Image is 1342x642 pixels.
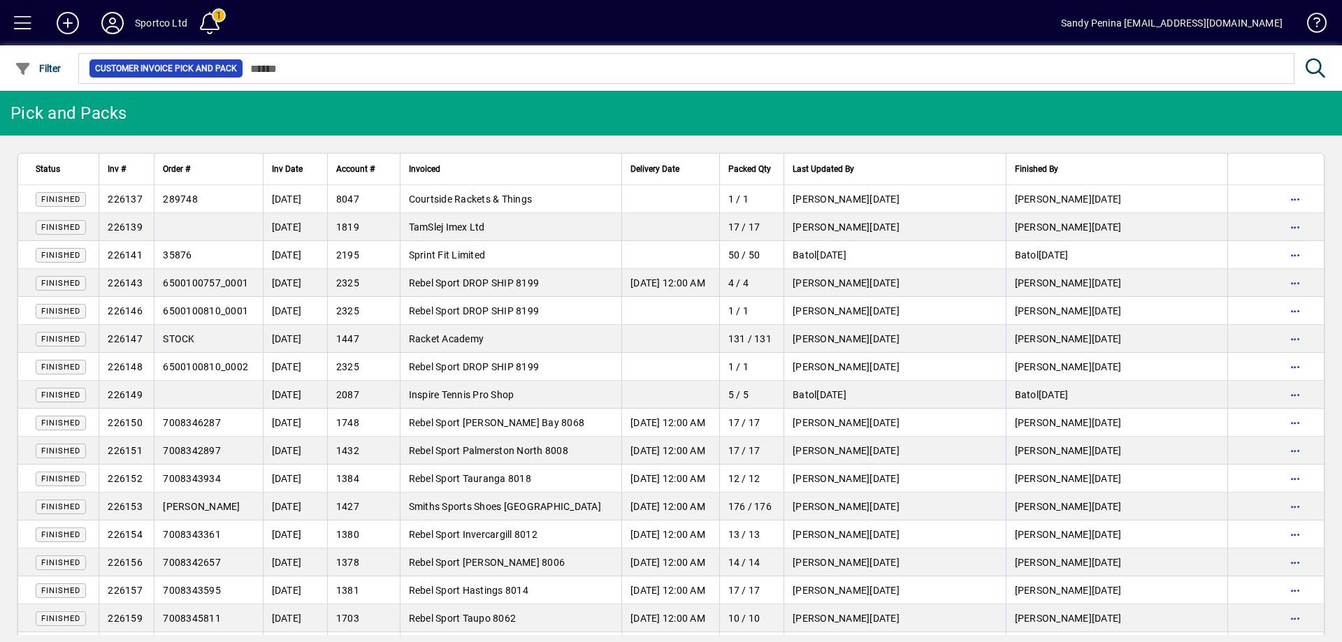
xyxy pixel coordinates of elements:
span: [PERSON_NAME] [1015,585,1092,596]
span: [PERSON_NAME] [1015,305,1092,316]
span: Finished [41,223,80,232]
span: Invoiced [409,161,440,177]
span: Sprint Fit Limited [409,249,486,261]
td: [DATE] [263,409,327,437]
span: 6500100757_0001 [163,277,248,289]
span: Finished [41,363,80,372]
span: [PERSON_NAME] [793,277,870,289]
td: [DATE] [263,297,327,325]
span: Finished [41,558,80,567]
span: 8047 [336,194,359,205]
button: More options [1284,356,1306,378]
span: 1384 [336,473,359,484]
td: 176 / 176 [719,493,784,520]
td: 17 / 17 [719,213,784,241]
td: [DATE] 12:00 AM [621,409,719,437]
span: [PERSON_NAME] [793,333,870,344]
span: Smiths Sports Shoes [GEOGRAPHIC_DATA] [409,501,601,512]
span: 1378 [336,557,359,568]
span: 226150 [108,417,143,428]
td: [DATE] [1006,213,1228,241]
td: [DATE] 12:00 AM [621,576,719,604]
span: 7008342657 [163,557,221,568]
a: Knowledge Base [1297,3,1325,48]
span: Rebel Sport Taupo 8062 [409,613,517,624]
span: Rebel Sport DROP SHIP 8199 [409,277,540,289]
span: 226152 [108,473,143,484]
div: Sandy Penina [EMAIL_ADDRESS][DOMAIN_NAME] [1061,12,1283,34]
button: More options [1284,272,1306,294]
button: Profile [90,10,135,36]
span: 226147 [108,333,143,344]
span: Finished [41,195,80,204]
td: [DATE] 12:00 AM [621,604,719,632]
td: [DATE] [263,548,327,576]
td: 13 / 13 [719,520,784,548]
span: Batol [1015,249,1039,261]
span: 1703 [336,613,359,624]
span: [PERSON_NAME] [793,613,870,624]
td: [DATE] [784,381,1006,409]
span: 2195 [336,249,359,261]
span: [PERSON_NAME] [1015,221,1092,233]
span: 2087 [336,389,359,400]
span: Account # [336,161,375,177]
td: [DATE] [784,269,1006,297]
td: [DATE] [784,548,1006,576]
span: [PERSON_NAME] [793,529,870,540]
td: [DATE] [263,353,327,381]
span: Rebel Sport DROP SHIP 8199 [409,305,540,316]
td: [DATE] [784,465,1006,493]
span: [PERSON_NAME] [1015,473,1092,484]
td: [DATE] [263,213,327,241]
span: Rebel Sport Hastings 8014 [409,585,528,596]
span: Packed Qty [728,161,771,177]
td: [DATE] [263,437,327,465]
span: Finished [41,279,80,288]
td: [DATE] [784,576,1006,604]
button: More options [1284,188,1306,210]
div: Delivery Date [630,161,710,177]
button: More options [1284,439,1306,462]
span: Finished [41,391,80,400]
span: Status [36,161,60,177]
td: [DATE] [784,353,1006,381]
button: More options [1284,216,1306,238]
span: 1748 [336,417,359,428]
span: Finished [41,474,80,483]
span: Rebel Sport [PERSON_NAME] 8006 [409,557,565,568]
span: [PERSON_NAME] [793,417,870,428]
span: 226139 [108,221,143,233]
span: [PERSON_NAME] [1015,557,1092,568]
td: 10 / 10 [719,604,784,632]
td: [DATE] [784,325,1006,353]
span: [PERSON_NAME] [793,194,870,205]
span: Rebel Sport DROP SHIP 8199 [409,361,540,372]
span: Finished [41,530,80,539]
button: More options [1284,384,1306,406]
span: 289748 [163,194,198,205]
span: 2325 [336,277,359,289]
td: [DATE] [263,604,327,632]
span: Finished [41,418,80,428]
span: Finished [41,335,80,344]
span: 226154 [108,529,143,540]
td: 17 / 17 [719,576,784,604]
span: 226159 [108,613,143,624]
span: [PERSON_NAME] [1015,333,1092,344]
td: 50 / 50 [719,241,784,269]
span: [PERSON_NAME] [793,305,870,316]
td: [DATE] [1006,241,1228,269]
td: 5 / 5 [719,381,784,409]
span: Finished By [1015,161,1058,177]
td: 131 / 131 [719,325,784,353]
span: 2325 [336,361,359,372]
td: [DATE] [263,325,327,353]
span: 7008342897 [163,445,221,456]
div: Order # [163,161,254,177]
span: Finished [41,586,80,595]
td: [DATE] 12:00 AM [621,548,719,576]
td: [DATE] [263,269,327,297]
td: [DATE] 12:00 AM [621,520,719,548]
button: More options [1284,579,1306,601]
